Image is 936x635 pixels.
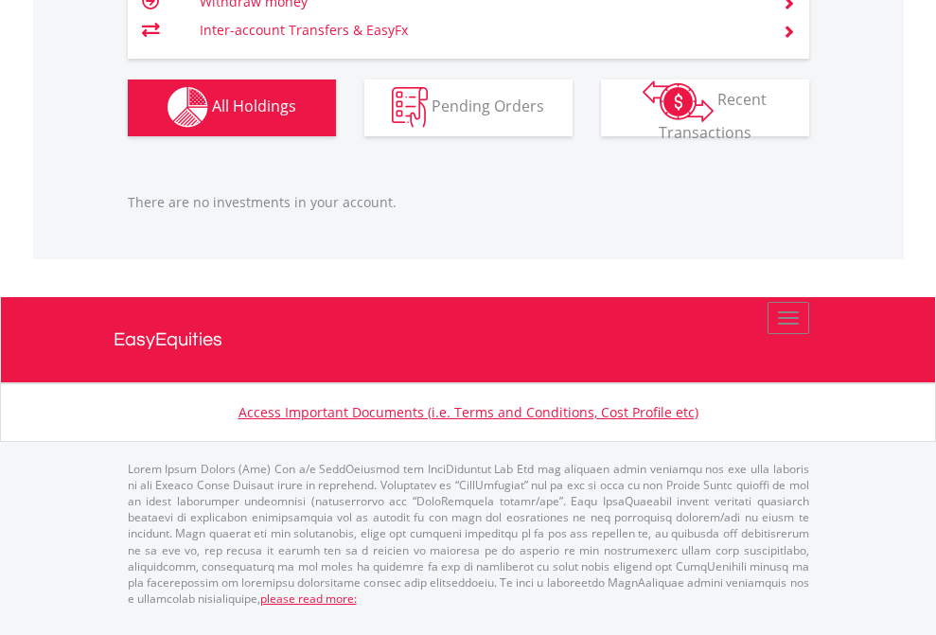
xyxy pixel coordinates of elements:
td: Inter-account Transfers & EasyFx [200,16,759,44]
img: pending_instructions-wht.png [392,87,428,128]
a: Access Important Documents (i.e. Terms and Conditions, Cost Profile etc) [238,403,698,421]
a: please read more: [260,591,357,607]
button: Recent Transactions [601,79,809,136]
button: Pending Orders [364,79,573,136]
p: Lorem Ipsum Dolors (Ame) Con a/e SeddOeiusmod tem InciDiduntut Lab Etd mag aliquaen admin veniamq... [128,461,809,607]
span: Pending Orders [432,96,544,116]
span: All Holdings [212,96,296,116]
p: There are no investments in your account. [128,193,809,212]
span: Recent Transactions [659,89,768,143]
img: transactions-zar-wht.png [643,80,714,122]
a: EasyEquities [114,297,823,382]
img: holdings-wht.png [168,87,208,128]
button: All Holdings [128,79,336,136]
